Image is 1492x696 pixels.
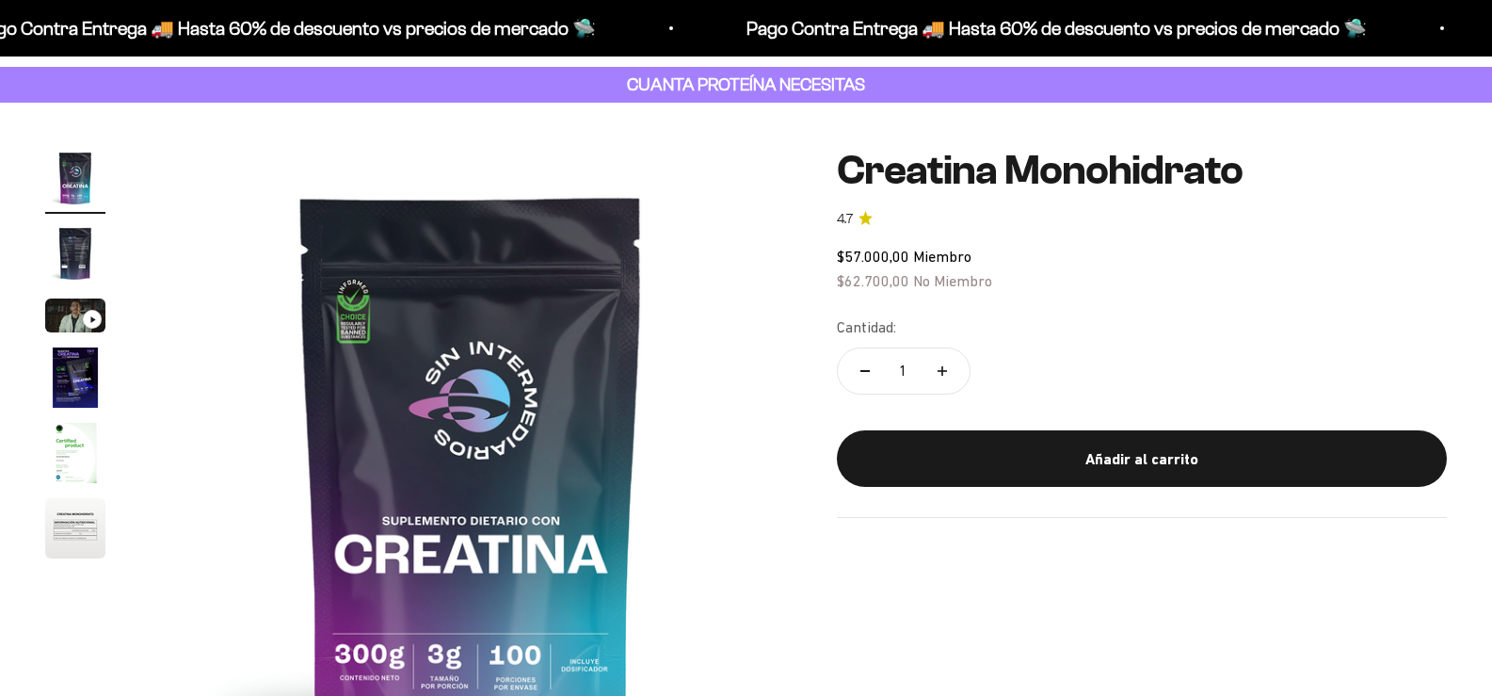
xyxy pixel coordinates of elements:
p: Pago Contra Entrega 🚚 Hasta 60% de descuento vs precios de mercado 🛸 [742,13,1362,43]
img: Creatina Monohidrato [45,423,105,483]
span: Miembro [913,248,971,265]
button: Ir al artículo 2 [45,223,105,289]
button: Ir al artículo 1 [45,148,105,214]
button: Aumentar cantidad [915,348,970,394]
button: Reducir cantidad [838,348,892,394]
button: Ir al artículo 3 [45,299,105,338]
img: Creatina Monohidrato [45,223,105,283]
button: Añadir al carrito [837,430,1447,487]
label: Cantidad: [837,316,896,340]
img: Creatina Monohidrato [45,148,105,208]
a: 4.74.7 de 5.0 estrellas [837,209,1447,230]
div: Añadir al carrito [874,447,1409,472]
img: Creatina Monohidrato [45,348,105,408]
button: Ir al artículo 4 [45,348,105,413]
img: Creatina Monohidrato [45,498,105,558]
span: $57.000,00 [837,248,909,265]
button: Ir al artículo 6 [45,498,105,564]
span: No Miembro [913,272,992,289]
span: $62.700,00 [837,272,909,289]
h1: Creatina Monohidrato [837,148,1447,193]
button: Ir al artículo 5 [45,423,105,489]
span: 4.7 [837,209,853,230]
strong: CUANTA PROTEÍNA NECESITAS [627,74,865,94]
